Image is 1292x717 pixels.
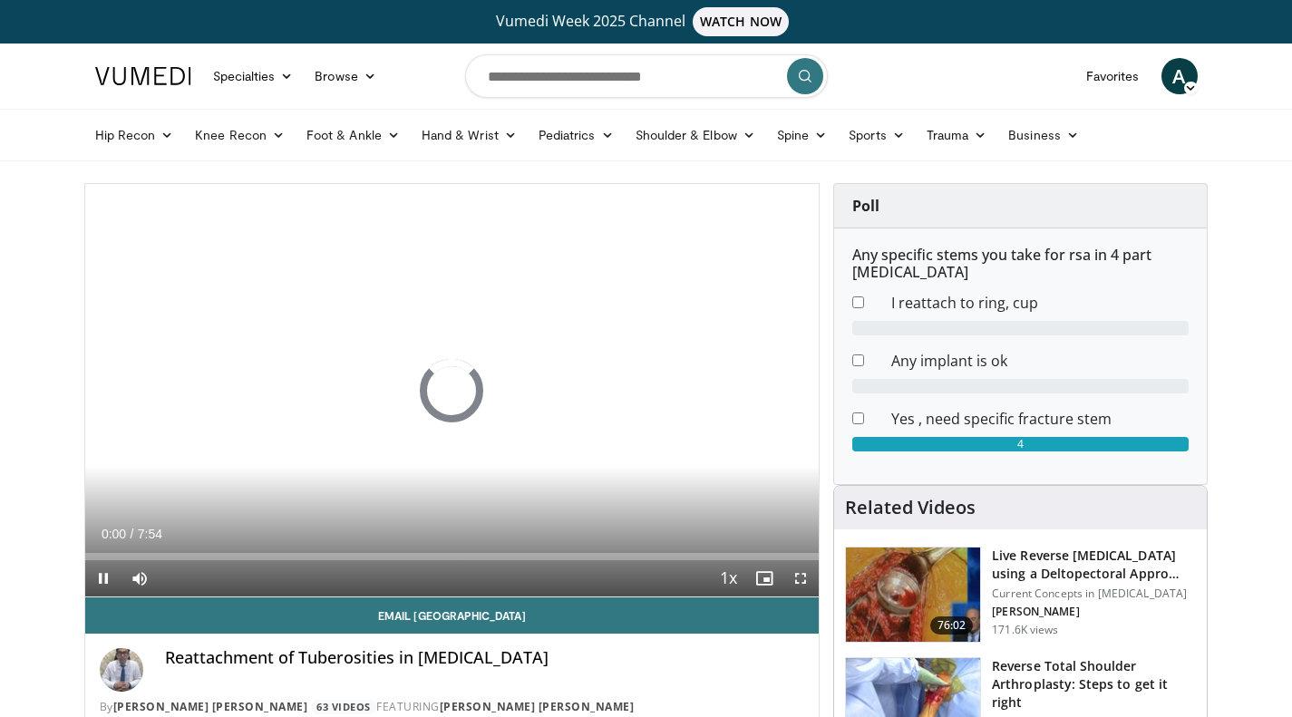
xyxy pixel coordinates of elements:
a: A [1161,58,1198,94]
h3: Reverse Total Shoulder Arthroplasty: Steps to get it right [992,657,1196,712]
h3: Live Reverse [MEDICAL_DATA] using a Deltopectoral Appro… [992,547,1196,583]
a: Email [GEOGRAPHIC_DATA] [85,597,820,634]
div: By FEATURING [100,699,805,715]
img: 684033_3.png.150x105_q85_crop-smart_upscale.jpg [846,547,980,642]
span: / [131,527,134,541]
a: Favorites [1075,58,1151,94]
dd: Yes , need specific fracture stem [878,408,1202,430]
a: 63 Videos [311,700,377,715]
p: Current Concepts in [MEDICAL_DATA] [992,586,1196,601]
a: Specialties [202,58,305,94]
strong: Poll [852,196,879,216]
a: Trauma [916,117,998,153]
a: Foot & Ankle [296,117,411,153]
button: Mute [121,560,158,596]
div: Progress Bar [85,553,820,560]
a: Hip Recon [84,117,185,153]
h4: Reattachment of Tuberosities in [MEDICAL_DATA] [165,648,805,668]
a: Pediatrics [528,117,625,153]
a: [PERSON_NAME] [PERSON_NAME] [440,699,635,714]
dd: I reattach to ring, cup [878,292,1202,314]
a: Business [997,117,1090,153]
a: Knee Recon [184,117,296,153]
a: Vumedi Week 2025 ChannelWATCH NOW [98,7,1195,36]
a: Hand & Wrist [411,117,528,153]
span: 0:00 [102,527,126,541]
button: Fullscreen [782,560,819,596]
h6: Any specific stems you take for rsa in 4 part [MEDICAL_DATA] [852,247,1189,281]
a: 76:02 Live Reverse [MEDICAL_DATA] using a Deltopectoral Appro… Current Concepts in [MEDICAL_DATA]... [845,547,1196,643]
button: Playback Rate [710,560,746,596]
p: [PERSON_NAME] [992,605,1196,619]
img: Avatar [100,648,143,692]
span: 76:02 [930,616,974,635]
a: Shoulder & Elbow [625,117,766,153]
button: Enable picture-in-picture mode [746,560,782,596]
div: 4 [852,437,1189,451]
span: WATCH NOW [693,7,789,36]
button: Pause [85,560,121,596]
a: [PERSON_NAME] [PERSON_NAME] [113,699,308,714]
h4: Related Videos [845,497,976,518]
dd: Any implant is ok [878,350,1202,372]
a: Spine [766,117,838,153]
a: Browse [304,58,387,94]
video-js: Video Player [85,184,820,597]
input: Search topics, interventions [465,54,828,98]
img: VuMedi Logo [95,67,191,85]
a: Sports [838,117,916,153]
p: 171.6K views [992,623,1058,637]
span: 7:54 [138,527,162,541]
